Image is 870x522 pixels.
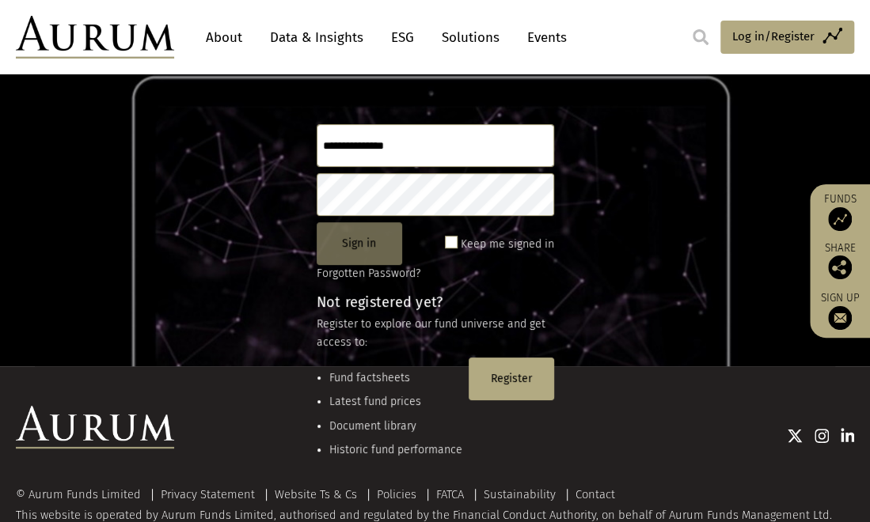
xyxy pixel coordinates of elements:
[377,487,416,501] a: Policies
[484,487,556,501] a: Sustainability
[519,23,567,52] a: Events
[461,235,554,254] label: Keep me signed in
[693,29,709,45] img: search.svg
[469,357,554,400] button: Register
[732,27,815,46] span: Log in/Register
[818,192,862,231] a: Funds
[262,23,371,52] a: Data & Insights
[317,222,402,265] button: Sign in
[16,16,174,59] img: Aurum
[16,406,174,448] img: Aurum Logo
[198,23,250,52] a: About
[275,487,357,501] a: Website Ts & Cs
[841,428,855,444] img: Linkedin icon
[16,489,149,501] div: © Aurum Funds Limited
[815,428,829,444] img: Instagram icon
[828,306,852,330] img: Sign up to our newsletter
[317,267,420,280] a: Forgotten Password?
[818,291,862,330] a: Sign up
[436,487,464,501] a: FATCA
[787,428,803,444] img: Twitter icon
[576,487,615,501] a: Contact
[828,255,852,279] img: Share this post
[329,393,462,410] li: Latest fund prices
[317,316,554,351] p: Register to explore our fund universe and get access to:
[818,243,862,279] div: Share
[383,23,422,52] a: ESG
[317,295,554,309] h4: Not registered yet?
[720,21,854,54] a: Log in/Register
[828,207,852,231] img: Access Funds
[161,487,255,501] a: Privacy Statement
[434,23,507,52] a: Solutions
[329,369,462,387] li: Fund factsheets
